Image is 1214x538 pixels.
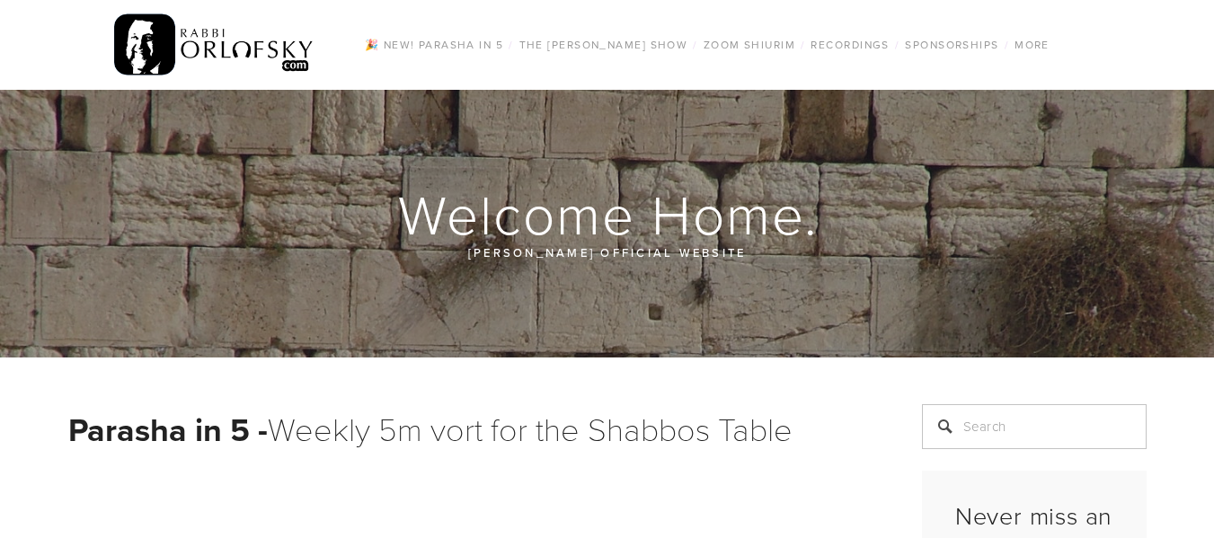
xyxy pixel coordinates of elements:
span: / [1005,37,1009,52]
a: More [1009,33,1055,57]
span: / [895,37,899,52]
span: / [509,37,513,52]
a: The [PERSON_NAME] Show [514,33,694,57]
a: Recordings [805,33,894,57]
a: Zoom Shiurim [698,33,801,57]
span: / [693,37,697,52]
strong: Parasha in 5 - [68,406,268,453]
a: 🎉 NEW! Parasha in 5 [359,33,509,57]
input: Search [922,404,1147,449]
a: Sponsorships [899,33,1004,57]
h1: Welcome Home. [68,185,1148,243]
span: / [801,37,805,52]
p: [PERSON_NAME] official website [176,243,1039,262]
img: RabbiOrlofsky.com [114,10,315,80]
h1: Weekly 5m vort for the Shabbos Table [68,404,877,454]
